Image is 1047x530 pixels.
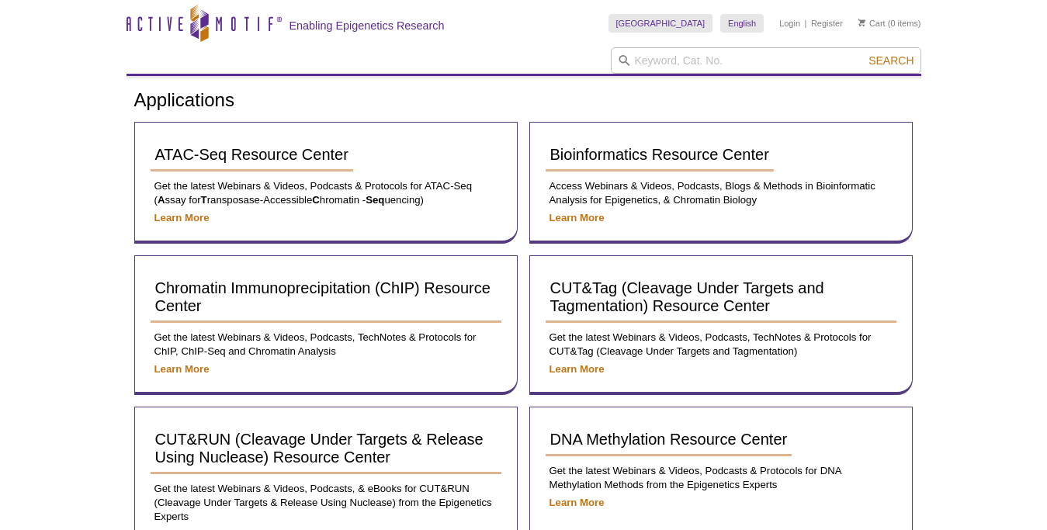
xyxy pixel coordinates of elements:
[289,19,445,33] h2: Enabling Epigenetics Research
[805,14,807,33] li: |
[151,482,501,524] p: Get the latest Webinars & Videos, Podcasts, & eBooks for CUT&RUN (Cleavage Under Targets & Releas...
[546,464,896,492] p: Get the latest Webinars & Videos, Podcasts & Protocols for DNA Methylation Methods from the Epige...
[155,431,484,466] span: CUT&RUN (Cleavage Under Targets & Release Using Nuclease) Resource Center
[201,194,207,206] strong: T
[858,14,921,33] li: (0 items)
[611,47,921,74] input: Keyword, Cat. No.
[366,194,384,206] strong: Seq
[546,138,774,171] a: Bioinformatics Resource Center
[151,138,353,171] a: ATAC-Seq Resource Center
[608,14,713,33] a: [GEOGRAPHIC_DATA]
[550,363,605,375] a: Learn More
[550,431,788,448] span: DNA Methylation Resource Center
[858,19,865,26] img: Your Cart
[151,331,501,359] p: Get the latest Webinars & Videos, Podcasts, TechNotes & Protocols for ChIP, ChIP-Seq and Chromati...
[158,194,165,206] strong: A
[550,146,769,163] span: Bioinformatics Resource Center
[546,331,896,359] p: Get the latest Webinars & Videos, Podcasts, TechNotes & Protocols for CUT&Tag (Cleavage Under Tar...
[154,363,210,375] a: Learn More
[546,272,896,323] a: CUT&Tag (Cleavage Under Targets and Tagmentation) Resource Center
[155,279,491,314] span: Chromatin Immunoprecipitation (ChIP) Resource Center
[151,272,501,323] a: Chromatin Immunoprecipitation (ChIP) Resource Center
[550,279,824,314] span: CUT&Tag (Cleavage Under Targets and Tagmentation) Resource Center
[550,212,605,223] a: Learn More
[858,18,886,29] a: Cart
[134,90,914,113] h1: Applications
[312,194,320,206] strong: C
[154,212,210,223] a: Learn More
[546,179,896,207] p: Access Webinars & Videos, Podcasts, Blogs & Methods in Bioinformatic Analysis for Epigenetics, & ...
[779,18,800,29] a: Login
[155,146,348,163] span: ATAC-Seq Resource Center
[720,14,764,33] a: English
[546,423,792,456] a: DNA Methylation Resource Center
[864,54,918,68] button: Search
[868,54,914,67] span: Search
[550,497,605,508] a: Learn More
[811,18,843,29] a: Register
[151,423,501,474] a: CUT&RUN (Cleavage Under Targets & Release Using Nuclease) Resource Center
[151,179,501,207] p: Get the latest Webinars & Videos, Podcasts & Protocols for ATAC-Seq ( ssay for ransposase-Accessi...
